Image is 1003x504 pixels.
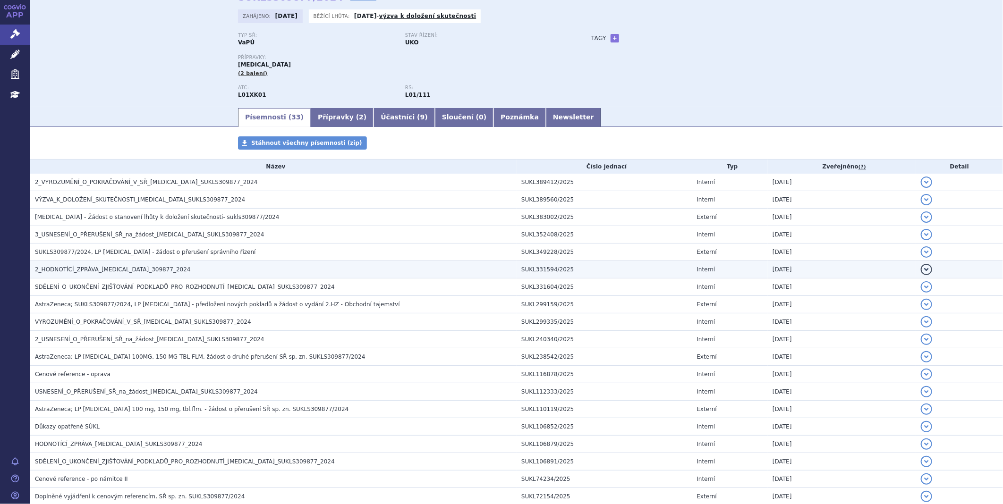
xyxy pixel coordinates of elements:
span: AstraZeneca; SUKLS309877/2024, LP LYNPARZA - předložení nových pokladů a žádost o vydání 2.HZ - O... [35,301,400,308]
span: Externí [697,353,717,360]
span: Interní [697,371,715,378]
span: Externí [697,406,717,412]
span: SDĚLENÍ_O_UKONČENÍ_ZJIŠŤOVÁNÍ_PODKLADŮ_PRO_ROZHODNUTÍ_LYNPARZA_SUKLS309877_2024 [35,284,335,290]
td: SUKL299335/2025 [517,313,692,331]
span: [MEDICAL_DATA] [238,61,291,68]
button: detail [921,316,932,328]
button: detail [921,194,932,205]
button: detail [921,299,932,310]
button: detail [921,176,932,188]
td: [DATE] [768,418,916,436]
span: Interní [697,476,715,482]
span: Interní [697,336,715,343]
td: [DATE] [768,261,916,278]
span: (2 balení) [238,70,268,76]
h3: Tagy [591,33,606,44]
td: [DATE] [768,244,916,261]
button: detail [921,246,932,258]
a: Stáhnout všechny písemnosti (zip) [238,136,367,150]
strong: VaPÚ [238,39,255,46]
span: Interní [697,441,715,447]
span: Interní [697,423,715,430]
span: Interní [697,231,715,238]
button: detail [921,473,932,485]
td: [DATE] [768,453,916,470]
span: Externí [697,493,717,500]
span: 2_VYROZUMĚNÍ_O_POKRAČOVÁNÍ_V_SŘ_LYNPARZA_SUKLS309877_2024 [35,179,257,185]
span: LYNPARZA - Žádost o stanovení lhůty k doložení skutečnosti- sukls309877/2024 [35,214,279,220]
td: [DATE] [768,313,916,331]
span: USNESENÍ_O_PŘERUŠENÍ_SŘ_na_žádost_LYNPARZA_SUKLS309877_2024 [35,388,258,395]
span: Cenové reference - po námitce II [35,476,128,482]
td: [DATE] [768,348,916,366]
a: + [611,34,619,42]
td: SUKL389412/2025 [517,174,692,191]
td: [DATE] [768,366,916,383]
p: - [354,12,476,20]
span: Externí [697,301,717,308]
span: 9 [420,113,425,121]
strong: [DATE] [354,13,377,19]
td: SUKL106879/2025 [517,436,692,453]
span: Cenové reference - oprava [35,371,110,378]
span: 33 [291,113,300,121]
strong: OLAPARIB [238,92,266,98]
span: Interní [697,179,715,185]
td: SUKL112333/2025 [517,383,692,401]
a: Poznámka [493,108,546,127]
td: SUKL389560/2025 [517,191,692,209]
td: SUKL116878/2025 [517,366,692,383]
th: Zveřejněno [768,160,916,174]
strong: UKO [405,39,419,46]
span: Interní [697,284,715,290]
button: detail [921,211,932,223]
td: [DATE] [768,209,916,226]
span: Interní [697,319,715,325]
span: VYROZUMĚNÍ_O_POKRAČOVÁNÍ_V_SŘ_LYNPARZA_SUKLS309877_2024 [35,319,251,325]
a: Písemnosti (33) [238,108,311,127]
td: SUKL331604/2025 [517,278,692,296]
p: Stav řízení: [405,33,563,38]
td: SUKL299159/2025 [517,296,692,313]
button: detail [921,229,932,240]
abbr: (?) [858,164,866,170]
span: 2_USNESENÍ_O_PŘERUŠENÍ_SŘ_na_žádost_LYNPARZA_SUKLS309877_2024 [35,336,264,343]
a: Přípravky (2) [311,108,374,127]
td: [DATE] [768,296,916,313]
span: Důkazy opatřené SÚKL [35,423,100,430]
button: detail [921,369,932,380]
span: Externí [697,214,717,220]
p: ATC: [238,85,396,91]
td: [DATE] [768,436,916,453]
button: detail [921,421,932,432]
span: SUKLS309877/2024, LP LYNPARZA - žádost o přerušení správního řízení [35,249,256,255]
span: AstraZeneca; LP LYNPARZA 100 mg, 150 mg, tbl.flm. - žádost o přerušení SŘ sp. zn. SUKLS309877/2024 [35,406,348,412]
span: 3_USNESENÍ_O_PŘERUŠENÍ_SŘ_na_žádost_LYNPARZA_SUKLS309877_2024 [35,231,264,238]
a: Účastníci (9) [374,108,434,127]
span: Stáhnout všechny písemnosti (zip) [251,140,362,146]
th: Detail [916,160,1003,174]
button: detail [921,386,932,397]
td: SUKL240340/2025 [517,331,692,348]
td: SUKL383002/2025 [517,209,692,226]
button: detail [921,403,932,415]
button: detail [921,456,932,467]
span: SDĚLENÍ_O_UKONČENÍ_ZJIŠŤOVÁNÍ_PODKLADŮ_PRO_ROZHODNUTÍ_LYNPARZA_SUKLS309877_2024 [35,458,335,465]
td: [DATE] [768,331,916,348]
td: [DATE] [768,383,916,401]
p: Přípravky: [238,55,572,60]
span: 0 [479,113,484,121]
a: Sloučení (0) [435,108,493,127]
td: SUKL238542/2025 [517,348,692,366]
strong: olaparib tbl. [405,92,431,98]
button: detail [921,438,932,450]
span: Interní [697,388,715,395]
td: SUKL106891/2025 [517,453,692,470]
span: Doplněné vyjádření k cenovým referencím, SŘ sp. zn. SUKLS309877/2024 [35,493,245,500]
span: Interní [697,266,715,273]
td: SUKL349228/2025 [517,244,692,261]
button: detail [921,491,932,502]
p: Typ SŘ: [238,33,396,38]
td: [DATE] [768,278,916,296]
td: SUKL331594/2025 [517,261,692,278]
